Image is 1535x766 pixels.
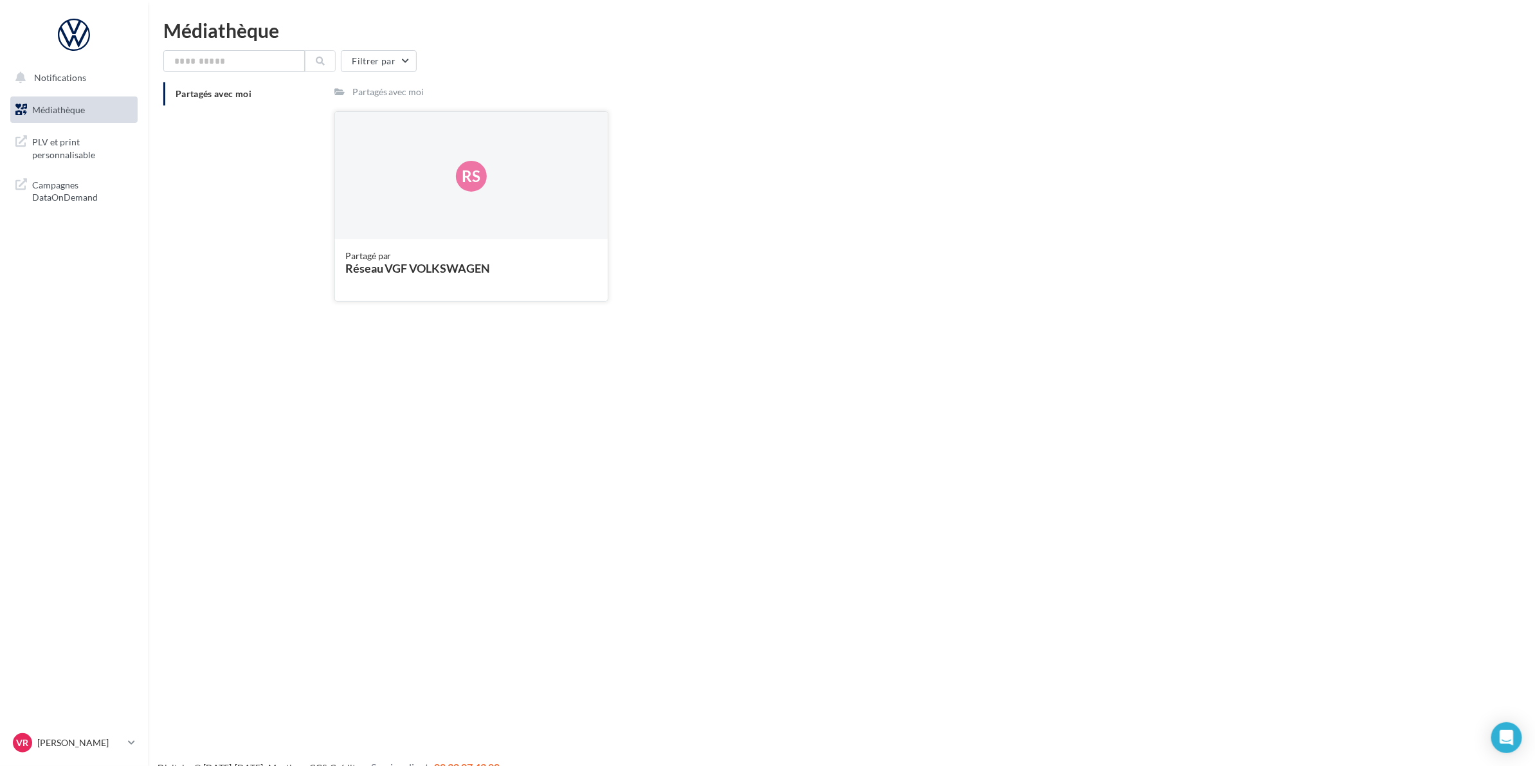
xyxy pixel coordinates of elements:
[352,86,424,98] div: Partagés avec moi
[8,128,140,166] a: PLV et print personnalisable
[345,262,598,274] div: Réseau VGF VOLKSWAGEN
[37,736,123,749] p: [PERSON_NAME]
[10,731,138,755] a: VR [PERSON_NAME]
[163,21,1520,40] div: Médiathèque
[176,88,251,99] span: Partagés avec moi
[32,176,132,204] span: Campagnes DataOnDemand
[32,133,132,161] span: PLV et print personnalisable
[8,64,135,91] button: Notifications
[34,72,86,83] span: Notifications
[8,171,140,209] a: Campagnes DataOnDemand
[8,96,140,123] a: Médiathèque
[341,50,417,72] button: Filtrer par
[17,736,29,749] span: VR
[32,104,85,115] span: Médiathèque
[345,250,598,262] div: Partagé par
[1491,722,1522,753] div: Open Intercom Messenger
[462,165,480,187] span: Rs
